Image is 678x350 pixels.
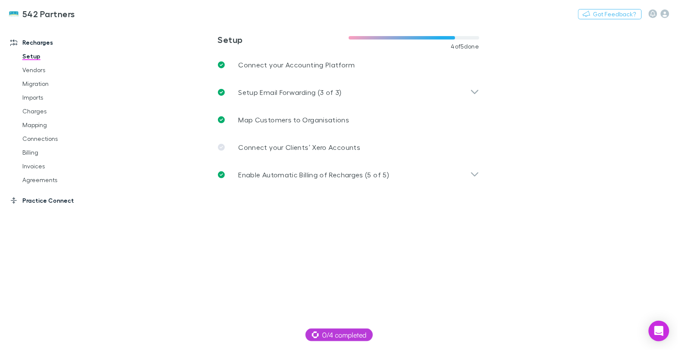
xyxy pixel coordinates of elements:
[239,87,342,97] p: Setup Email Forwarding (3 of 3)
[14,104,107,118] a: Charges
[211,79,486,106] div: Setup Email Forwarding (3 of 3)
[2,36,107,49] a: Recharges
[211,134,486,161] a: Connect your Clients’ Xero Accounts
[218,34,349,45] h3: Setup
[239,115,350,125] p: Map Customers to Organisations
[9,9,19,19] img: 542 Partners's Logo
[239,142,361,152] p: Connect your Clients’ Xero Accounts
[14,118,107,132] a: Mapping
[3,3,80,24] a: 542 Partners
[22,9,75,19] h3: 542 Partners
[14,91,107,104] a: Imports
[578,9,642,19] button: Got Feedback?
[239,60,355,70] p: Connect your Accounting Platform
[14,77,107,91] a: Migration
[211,161,486,189] div: Enable Automatic Billing of Recharges (5 of 5)
[14,49,107,63] a: Setup
[14,159,107,173] a: Invoices
[211,51,486,79] a: Connect your Accounting Platform
[211,106,486,134] a: Map Customers to Organisations
[239,170,390,180] p: Enable Automatic Billing of Recharges (5 of 5)
[14,63,107,77] a: Vendors
[2,194,107,207] a: Practice Connect
[14,173,107,187] a: Agreements
[14,146,107,159] a: Billing
[451,43,479,50] span: 4 of 5 done
[649,321,669,341] div: Open Intercom Messenger
[14,132,107,146] a: Connections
